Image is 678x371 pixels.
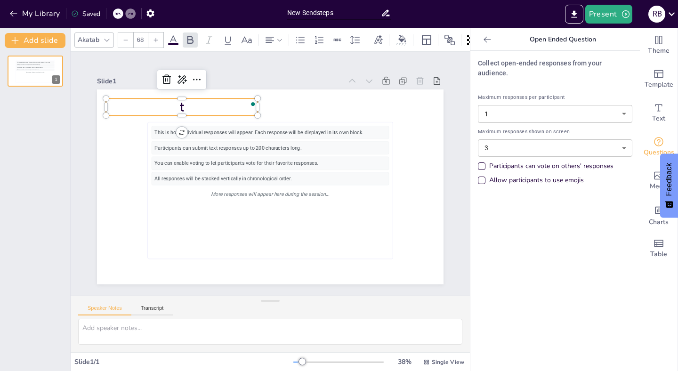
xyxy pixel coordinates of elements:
div: Slide 1 [97,77,342,86]
span: Position [444,34,455,46]
div: More responses will appear here during the session... [16,71,55,73]
div: Participants can submit text responses up to 200 characters long. [152,141,389,154]
div: More responses will appear here during the session... [152,187,389,201]
button: Feedback - Show survey [660,153,678,218]
div: Akatab [76,33,101,46]
span: Maximum responses shown on screen [478,128,632,136]
div: Change the overall theme [640,28,678,62]
div: Add charts and graphs [640,198,678,232]
span: Text [652,113,665,124]
div: This is how individual responses will appear. Each response will be displayed in its own block. [152,126,389,139]
div: You can enable voting to let participants vote for their favorite responses. [152,157,389,170]
div: Add text boxes [640,96,678,130]
div: Slide 1 / 1 [74,357,293,366]
span: Template [645,80,673,90]
input: Insert title [287,6,381,20]
span: Table [650,249,667,259]
div: 38 % [393,357,416,366]
div: All responses will be stacked vertically in chronological order. [152,172,389,185]
span: Media [650,181,668,192]
span: Maximum responses per participant [478,93,632,101]
div: Allow participants to use emojis [489,176,584,185]
div: R B [648,6,665,23]
span: t [180,99,184,116]
div: Get real-time input from your audience [640,130,678,164]
div: All responses will be stacked vertically in chronological order. [16,69,55,71]
button: My Library [7,6,64,21]
span: Questions [644,147,674,158]
div: Participants can submit text responses up to 200 characters long. [16,64,55,66]
button: Export to PowerPoint [565,5,583,24]
p: Open Ended Question [495,28,630,51]
span: Charts [649,217,669,227]
span: Theme [648,46,670,56]
div: 1 [52,75,60,84]
div: Add images, graphics, shapes or video [640,164,678,198]
div: 1 [478,105,632,122]
div: 3 [478,139,632,157]
div: Text effects [371,32,385,48]
button: Add slide [5,33,65,48]
span: Feedback [665,163,673,196]
div: You can enable voting to let participants vote for their favorite responses. [16,66,55,68]
button: Speaker Notes [78,305,131,315]
div: This is how individual responses will appear. Each response will be displayed in its own block. [16,61,55,63]
span: Single View [432,358,464,366]
button: R B [648,5,665,24]
div: Participants can vote on others' responses [489,161,613,171]
p: Collect open-ended responses from your audience. [478,58,632,78]
div: Saved [71,9,100,18]
button: Present [585,5,632,24]
div: Background color [395,35,409,45]
div: Add a table [640,232,678,266]
div: Allow participants to use emojis [478,176,584,185]
div: Layout [419,32,434,48]
div: 1 [8,56,63,87]
button: Transcript [131,305,173,315]
div: To enrich screen reader interactions, please activate Accessibility in Grammarly extension settings [106,98,258,115]
div: Participants can vote on others' responses [478,161,632,171]
div: Add ready made slides [640,62,678,96]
